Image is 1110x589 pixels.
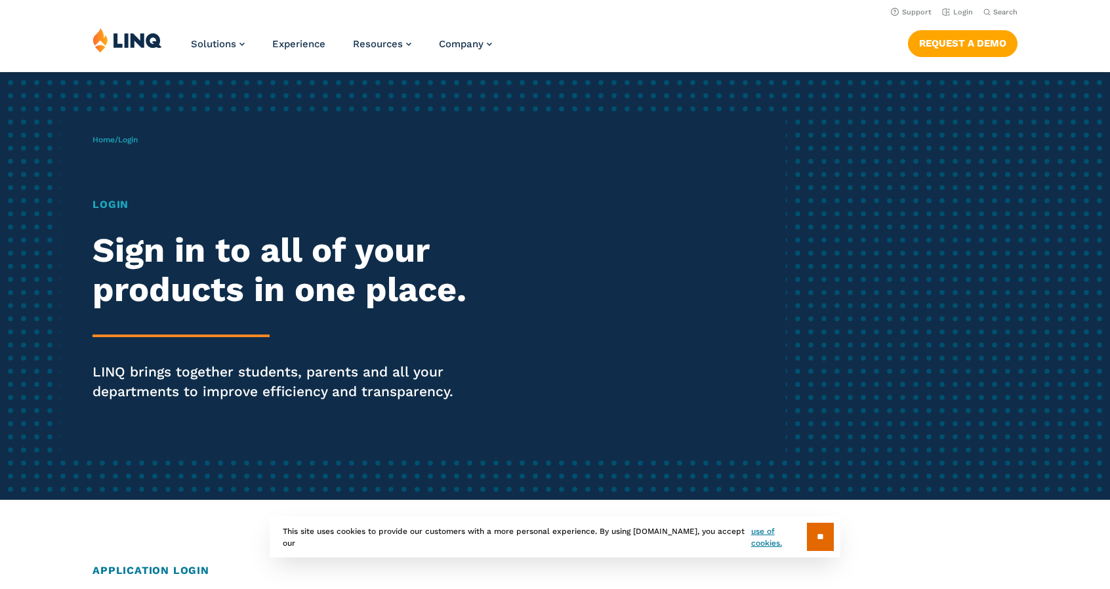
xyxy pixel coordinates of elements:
img: LINQ | K‑12 Software [92,28,162,52]
a: Request a Demo [908,30,1017,56]
h1: Login [92,197,520,213]
a: Home [92,135,115,144]
span: Solutions [191,38,236,50]
span: / [92,135,138,144]
h2: Sign in to all of your products in one place. [92,231,520,310]
a: Experience [272,38,325,50]
nav: Primary Navigation [191,28,492,71]
a: Support [891,8,932,16]
p: LINQ brings together students, parents and all your departments to improve efficiency and transpa... [92,362,520,401]
a: Login [942,8,973,16]
div: This site uses cookies to provide our customers with a more personal experience. By using [DOMAIN... [270,516,840,558]
a: Solutions [191,38,245,50]
span: Login [118,135,138,144]
a: use of cookies. [751,525,807,549]
span: Search [993,8,1017,16]
a: Company [439,38,492,50]
button: Open Search Bar [983,7,1017,17]
span: Resources [353,38,403,50]
a: Resources [353,38,411,50]
nav: Button Navigation [908,28,1017,56]
span: Company [439,38,483,50]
